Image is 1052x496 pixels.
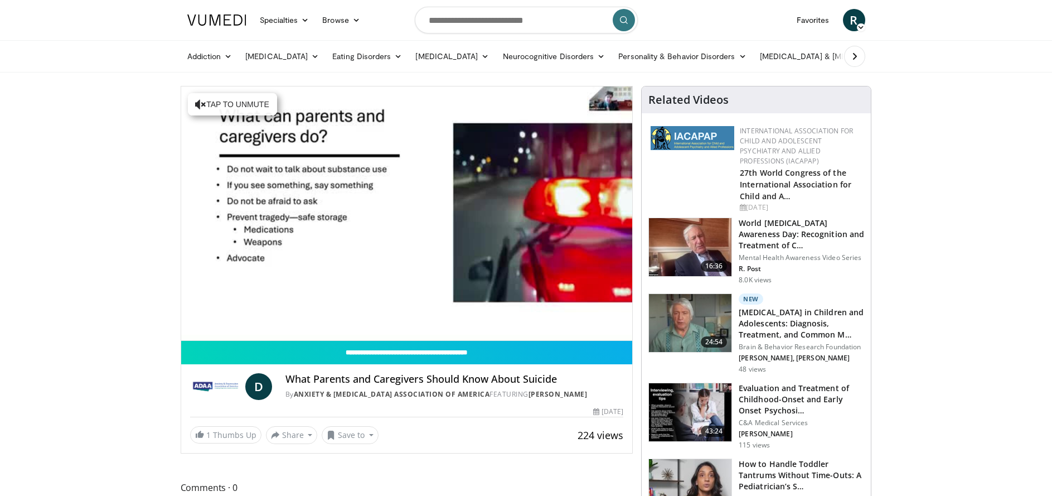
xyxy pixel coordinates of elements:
[285,373,623,386] h4: What Parents and Caregivers Should Know About Suicide
[529,389,588,399] a: [PERSON_NAME]
[701,261,728,272] span: 16:36
[753,45,913,68] a: [MEDICAL_DATA] & [MEDICAL_DATA]
[739,418,864,427] p: C&A Medical Services
[326,45,409,68] a: Eating Disorders
[843,9,865,31] a: R
[266,426,318,444] button: Share
[415,7,638,33] input: Search topics, interventions
[294,389,490,399] a: Anxiety & [MEDICAL_DATA] Association of America
[739,365,766,374] p: 48 views
[739,441,770,450] p: 115 views
[187,15,246,26] img: VuMedi Logo
[739,430,864,439] p: [PERSON_NAME]
[322,426,379,444] button: Save to
[739,343,864,351] p: Brain & Behavior Research Foundation
[181,86,633,341] video-js: Video Player
[701,336,728,348] span: 24:54
[649,218,731,276] img: dad9b3bb-f8af-4dab-abc0-c3e0a61b252e.150x105_q85_crop-smart_upscale.jpg
[649,294,731,352] img: 5b8011c7-1005-4e73-bd4d-717c320f5860.150x105_q85_crop-smart_upscale.jpg
[648,218,864,285] a: 16:36 World [MEDICAL_DATA] Awareness Day: Recognition and Treatment of C… Mental Health Awareness...
[612,45,753,68] a: Personality & Behavior Disorders
[790,9,836,31] a: Favorites
[206,430,211,440] span: 1
[739,293,763,305] p: New
[409,45,496,68] a: [MEDICAL_DATA]
[190,373,241,400] img: Anxiety & Depression Association of America
[701,426,728,437] span: 43:24
[651,126,734,150] img: 2a9917ce-aac2-4f82-acde-720e532d7410.png.150x105_q85_autocrop_double_scale_upscale_version-0.2.png
[188,93,277,115] button: Tap to unmute
[739,276,772,285] p: 8.0K views
[739,307,864,340] h3: [MEDICAL_DATA] in Children and Adolescents: Diagnosis, Treatment, and Common M…
[245,373,272,400] a: D
[739,264,864,273] p: R. Post
[739,253,864,262] p: Mental Health Awareness Video Series
[496,45,612,68] a: Neurocognitive Disorders
[739,218,864,251] h3: World [MEDICAL_DATA] Awareness Day: Recognition and Treatment of C…
[253,9,316,31] a: Specialties
[648,93,729,107] h4: Related Videos
[740,203,862,213] div: [DATE]
[190,426,261,444] a: 1 Thumbs Up
[593,407,623,417] div: [DATE]
[739,383,864,416] h3: Evaluation and Treatment of Childhood-Onset and Early Onset Psychosi…
[739,459,864,492] h3: How to Handle Toddler Tantrums Without Time-Outs: A Pediatrician’s S…
[649,383,731,441] img: 9c1ea151-7f89-42e7-b0fb-c17652802da6.150x105_q85_crop-smart_upscale.jpg
[181,45,239,68] a: Addiction
[181,480,633,495] span: Comments 0
[740,167,851,201] a: 27th World Congress of the International Association for Child and A…
[739,354,864,363] p: [PERSON_NAME], [PERSON_NAME]
[648,293,864,374] a: 24:54 New [MEDICAL_DATA] in Children and Adolescents: Diagnosis, Treatment, and Common M… Brain &...
[740,126,853,166] a: International Association for Child and Adolescent Psychiatry and Allied Professions (IACAPAP)
[648,383,864,450] a: 43:24 Evaluation and Treatment of Childhood-Onset and Early Onset Psychosi… C&A Medical Services ...
[285,389,623,399] div: By FEATURING
[239,45,326,68] a: [MEDICAL_DATA]
[316,9,367,31] a: Browse
[578,428,623,442] span: 224 views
